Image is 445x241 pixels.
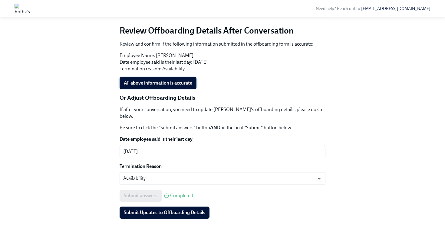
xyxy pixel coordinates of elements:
[120,94,325,102] p: Or Adjust Offboarding Details
[120,207,209,219] button: Submit Updates to Offboarding Details
[120,25,325,36] p: Review Offboarding Details After Conversation
[123,148,322,155] textarea: [DATE]
[316,6,430,11] span: Need help? Reach out to
[120,136,325,143] label: Date employee said is their last day
[120,41,325,47] p: Review and confirm if the following information submitted in the offboarding form is accurate:
[120,124,325,131] p: Be sure to click the "Submit answers" button hit the final "Submit" button below.
[120,52,325,72] p: Employee Name: [PERSON_NAME] Date employee said is their last day: [DATE] Termination reason: Ava...
[210,125,220,130] strong: AND
[170,193,193,198] span: Completed
[124,210,205,216] span: Submit Updates to Offboarding Details
[120,163,325,170] label: Termination Reason
[361,6,430,11] a: [EMAIL_ADDRESS][DOMAIN_NAME]
[120,172,325,185] div: Availability
[120,77,196,89] button: All above information is accurate
[15,4,30,13] img: Rothy's
[124,80,192,86] span: All above information is accurate
[120,106,325,120] p: If after your conversation, you need to update [PERSON_NAME]'s offboarding details, please do so ...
